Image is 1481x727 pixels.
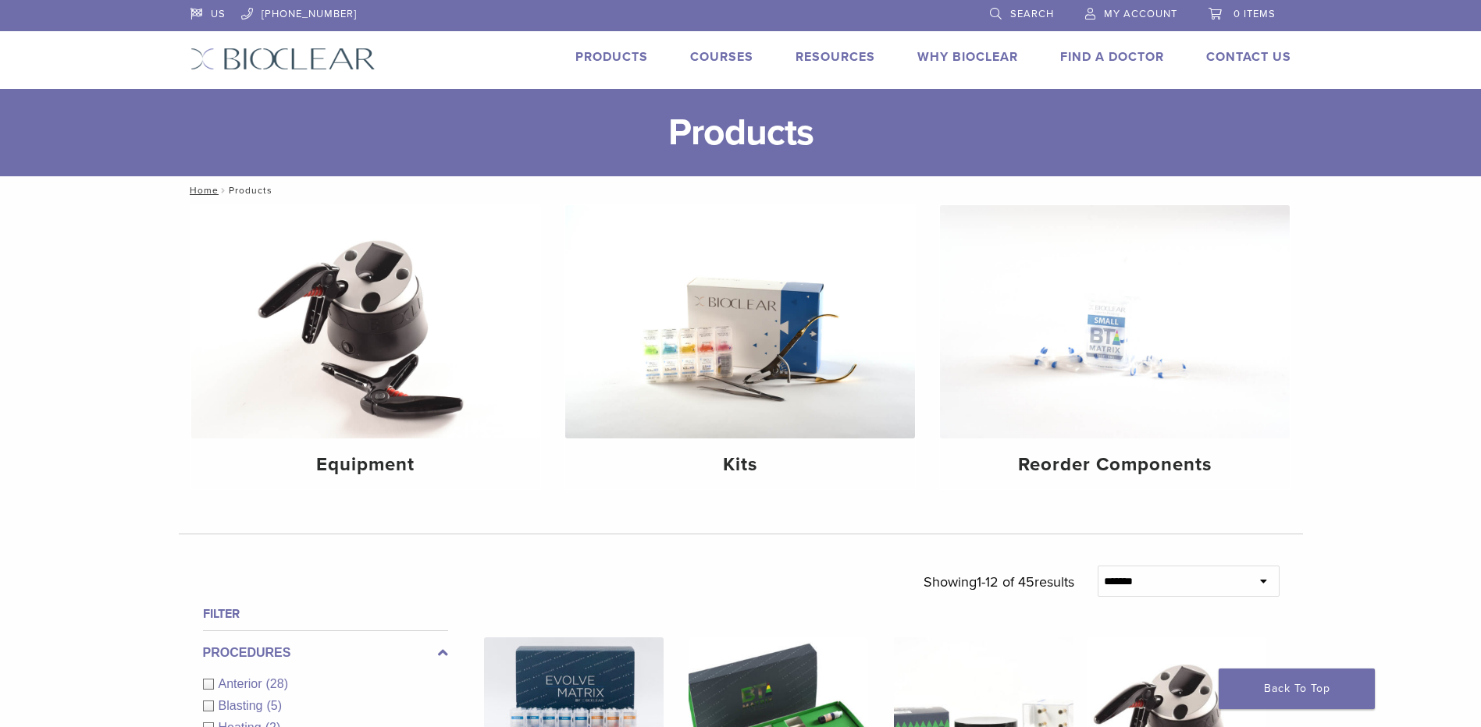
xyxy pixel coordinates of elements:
img: Bioclear [190,48,376,70]
p: Showing results [924,566,1074,598]
h4: Equipment [204,451,529,479]
span: My Account [1104,8,1177,20]
h4: Reorder Components [952,451,1277,479]
span: Search [1010,8,1054,20]
label: Procedures [203,644,448,662]
span: / [219,186,229,194]
a: Contact Us [1206,49,1291,65]
a: Kits [565,205,915,489]
img: Equipment [191,205,541,438]
a: Equipment [191,205,541,489]
span: Blasting [219,699,267,712]
span: (5) [266,699,282,712]
a: Find A Doctor [1060,49,1164,65]
span: Anterior [219,677,266,690]
a: Courses [690,49,753,65]
nav: Products [179,176,1303,204]
a: Back To Top [1219,668,1375,709]
img: Kits [565,205,915,438]
a: Reorder Components [940,205,1290,489]
span: 0 items [1234,8,1276,20]
img: Reorder Components [940,205,1290,438]
a: Why Bioclear [917,49,1018,65]
h4: Kits [578,451,902,479]
a: Home [185,185,219,196]
a: Resources [796,49,875,65]
span: (28) [266,677,288,690]
a: Products [575,49,648,65]
h4: Filter [203,605,448,623]
span: 1-12 of 45 [977,573,1034,590]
